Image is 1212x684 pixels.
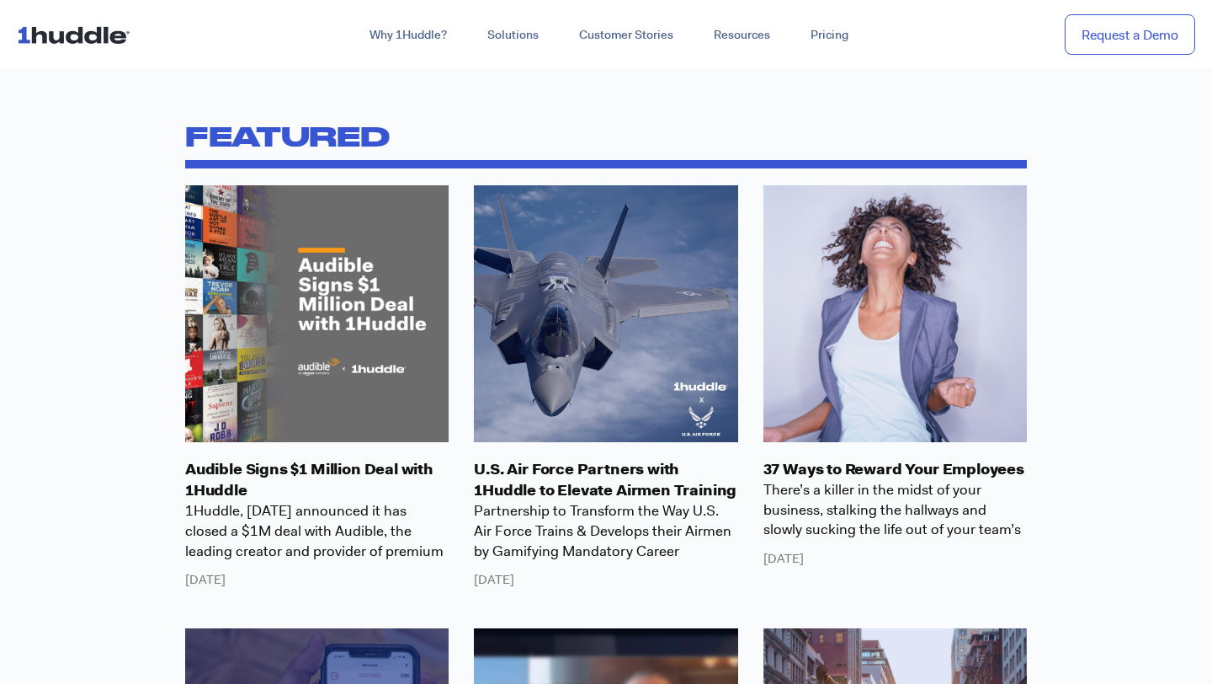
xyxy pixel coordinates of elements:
img: ... [17,19,137,51]
a: 37 Ways to Reward Your Employees [763,459,1024,479]
a: U.S. Air Force Partners with 1Huddle to Elevate Airmen Training [474,459,736,500]
a: Customer Stories [559,20,694,51]
span: [DATE] [474,571,514,588]
span: [DATE] [763,550,804,567]
a: Why 1Huddle? [349,20,467,51]
a: Audible Signs $1 Million Deal with 1Huddle [185,459,433,500]
a: Request a Demo [1065,14,1195,56]
a: Pricing [790,20,869,51]
span: [DATE] [185,571,226,588]
h2: Featured [185,113,1027,160]
a: Solutions [467,20,559,51]
div: 1Huddle, [DATE] announced it has closed a $1M deal with Audible, the leading creator and provider... [185,501,449,559]
div: There’s a killer in the midst of your business, stalking the hallways and slowly sucking the life... [763,480,1027,538]
a: Resources [694,20,790,51]
div: Partnership to Transform the Way U.S. Air Force Trains & Develops their Airmen by Gamifying Manda... [474,501,737,559]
